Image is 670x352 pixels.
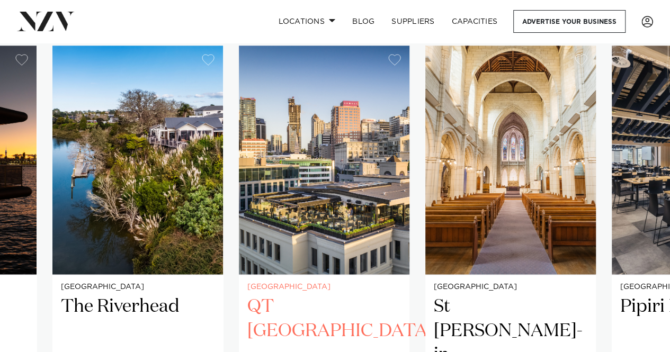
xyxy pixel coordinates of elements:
[344,10,383,33] a: BLOG
[247,283,401,291] small: [GEOGRAPHIC_DATA]
[434,283,587,291] small: [GEOGRAPHIC_DATA]
[17,12,75,31] img: nzv-logo.png
[270,10,344,33] a: Locations
[513,10,626,33] a: Advertise your business
[443,10,506,33] a: Capacities
[61,283,215,291] small: [GEOGRAPHIC_DATA]
[383,10,443,33] a: SUPPLIERS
